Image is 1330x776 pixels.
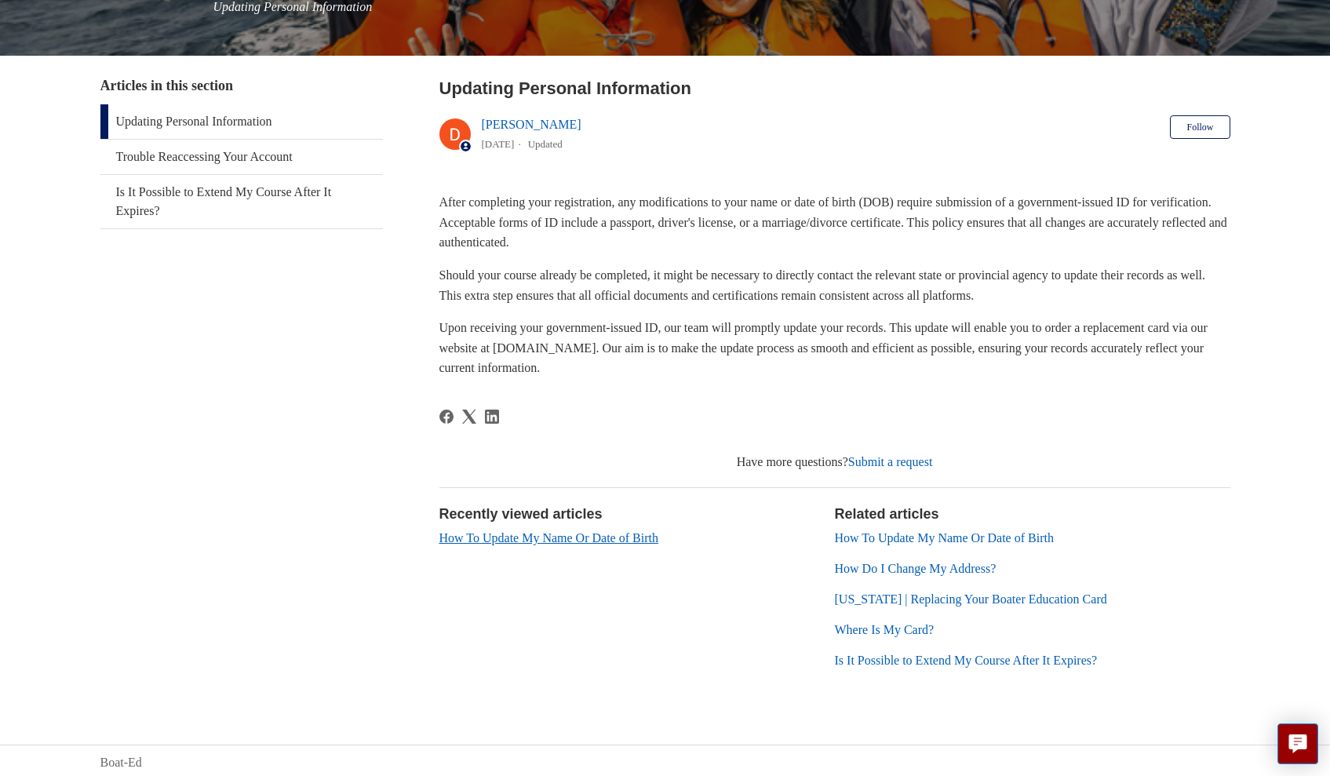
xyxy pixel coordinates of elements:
[439,504,819,525] h2: Recently viewed articles
[1277,723,1318,764] button: Live chat
[439,410,454,424] a: Facebook
[835,504,1230,525] h2: Related articles
[439,318,1230,378] p: Upon receiving your government-issued ID, our team will promptly update your records. This update...
[835,623,935,636] a: Where Is My Card?
[439,453,1230,472] div: Have more questions?
[835,592,1107,606] a: [US_STATE] | Replacing Your Boater Education Card
[439,265,1230,305] p: Should your course already be completed, it might be necessary to directly contact the relevant s...
[482,138,515,150] time: 03/01/2024, 15:53
[485,410,499,424] a: LinkedIn
[100,175,383,228] a: Is It Possible to Extend My Course After It Expires?
[439,75,1230,101] h2: Updating Personal Information
[439,192,1230,253] p: After completing your registration, any modifications to your name or date of birth (DOB) require...
[462,410,476,424] svg: Share this page on X Corp
[462,410,476,424] a: X Corp
[848,455,933,468] a: Submit a request
[485,410,499,424] svg: Share this page on LinkedIn
[835,531,1054,545] a: How To Update My Name Or Date of Birth
[528,138,563,150] li: Updated
[835,654,1098,667] a: Is It Possible to Extend My Course After It Expires?
[439,410,454,424] svg: Share this page on Facebook
[100,140,383,174] a: Trouble Reaccessing Your Account
[439,531,658,545] a: How To Update My Name Or Date of Birth
[100,78,233,93] span: Articles in this section
[100,104,383,139] a: Updating Personal Information
[1170,115,1230,139] button: Follow Article
[835,562,997,575] a: How Do I Change My Address?
[100,753,142,772] a: Boat-Ed
[482,118,581,131] a: [PERSON_NAME]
